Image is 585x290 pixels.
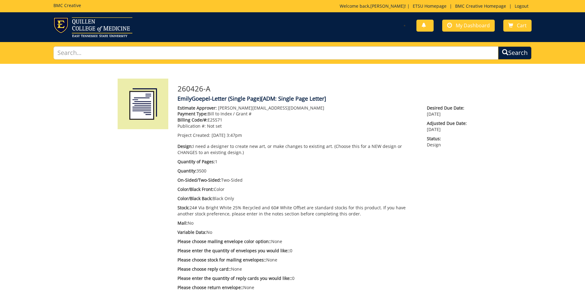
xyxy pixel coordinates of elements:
[177,257,266,263] span: Please choose stock for mailing envelopes::
[177,257,418,263] p: None
[456,22,490,29] span: My Dashboard
[177,186,214,192] span: Color/Black Front:
[177,229,418,235] p: No
[177,168,197,174] span: Quantity:
[212,132,242,138] span: [DATE] 3:47pm
[177,123,206,129] span: Publication #:
[177,117,418,123] p: E25571
[177,177,418,183] p: Two-Sided
[177,177,221,183] span: On-Sided/Two-Sided:
[177,275,418,281] p: 0
[503,20,532,32] a: Cart
[177,117,208,123] span: Billing Code/#:
[177,238,271,244] span: Please choose mailing envelope color option::
[261,95,326,102] span: [ADM: Single Page Letter]
[177,205,189,211] span: Stock:
[53,3,81,8] h5: BMC Creative
[177,143,418,156] p: I need a designer to create new art, or make changes to existing art. (Choose this for a NEW desi...
[177,111,208,117] span: Payment Type:
[177,275,292,281] span: Please enter the quantity of reply cards you would like::
[177,132,210,138] span: Project Created:
[177,96,468,102] h4: EmilyGoepel-Letter (Single Page)
[517,22,527,29] span: Cart
[177,143,193,149] span: Design:
[177,105,217,111] span: Estimate Approver:
[177,85,468,93] h3: 260426-A
[177,159,215,164] span: Quantity of Pages:
[427,105,467,111] span: Desired Due Date:
[427,120,467,133] p: [DATE]
[177,220,188,226] span: Mail:
[427,136,467,148] p: Design
[512,3,532,9] a: Logout
[177,248,290,253] span: Please enter the quantity of envelopes you would like::
[340,3,532,9] p: Welcome back, ! | | |
[177,159,418,165] p: 1
[177,186,418,192] p: Color
[177,248,418,254] p: 0
[442,20,495,32] a: My Dashboard
[410,3,450,9] a: ETSU Homepage
[177,105,418,111] p: [PERSON_NAME][EMAIL_ADDRESS][DOMAIN_NAME]
[53,17,132,37] img: ETSU logo
[427,120,467,126] span: Adjusted Due Date:
[177,238,418,245] p: None
[207,123,222,129] span: Not set
[177,266,418,272] p: None
[370,3,405,9] a: [PERSON_NAME]
[177,195,418,202] p: Black Only
[177,266,231,272] span: Please choose reply card::
[118,79,168,129] img: Product featured image
[53,46,499,60] input: Search...
[177,168,418,174] p: 3500
[427,105,467,117] p: [DATE]
[427,136,467,142] span: Status:
[177,220,418,226] p: No
[177,111,418,117] p: Bill to Index / Grant #
[498,46,532,60] button: Search
[177,195,213,201] span: Color/Black Back:
[177,205,418,217] p: 24# Via Bright White 25% Recycled and 60# White Offset are standard stocks for this product. If y...
[452,3,509,9] a: BMC Creative Homepage
[177,229,206,235] span: Variable Data:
